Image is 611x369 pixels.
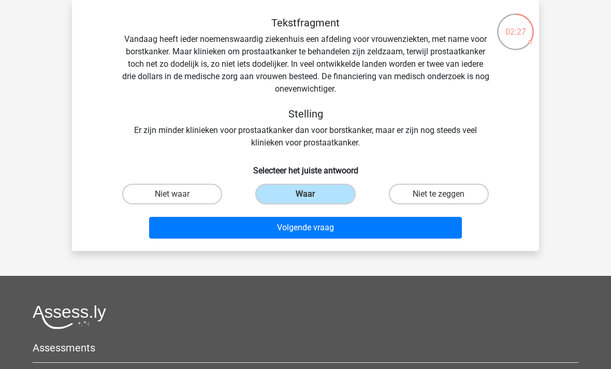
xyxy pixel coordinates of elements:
div: 02:27 [496,12,535,38]
label: Niet te zeggen [389,184,489,204]
h6: Selecteer het juiste antwoord [89,157,522,175]
h5: Assessments [33,342,578,354]
button: Volgende vraag [149,217,462,239]
div: Vandaag heeft ieder noemenswaardig ziekenhuis een afdeling voor vrouwenziekten, met name voor bor... [89,17,522,149]
img: Assessly logo [33,305,106,329]
label: Niet waar [122,184,222,204]
label: Waar [255,184,355,204]
h5: Stelling [122,108,489,120]
h5: Tekstfragment [122,17,489,29]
